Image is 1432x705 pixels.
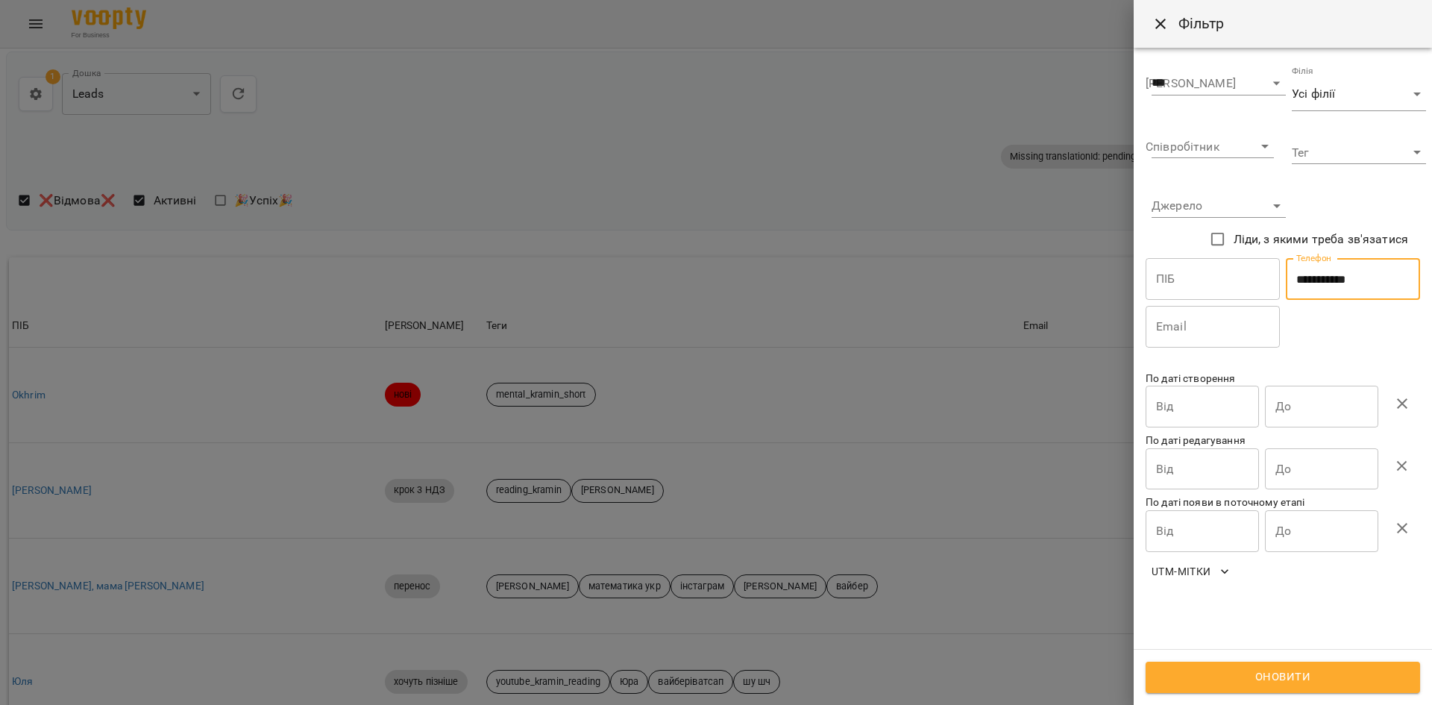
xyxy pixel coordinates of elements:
[1146,372,1420,386] p: По даті створення
[1292,85,1408,103] span: Усі філії
[1152,563,1229,580] span: UTM-мітки
[1234,231,1408,248] span: Ліди, з якими треба зв'язатися
[1146,78,1236,90] label: [PERSON_NAME]
[1146,141,1219,153] label: Співробітник
[1146,433,1420,448] p: По даті редагування
[1178,12,1414,35] h6: Фільтр
[1143,6,1178,42] button: Close
[1146,558,1235,585] button: UTM-мітки
[1146,662,1420,693] button: Оновити
[1146,495,1420,510] p: По даті появи в поточному етапі
[1292,67,1313,76] label: Філія
[1292,78,1426,111] div: Усі філії
[1162,668,1404,687] span: Оновити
